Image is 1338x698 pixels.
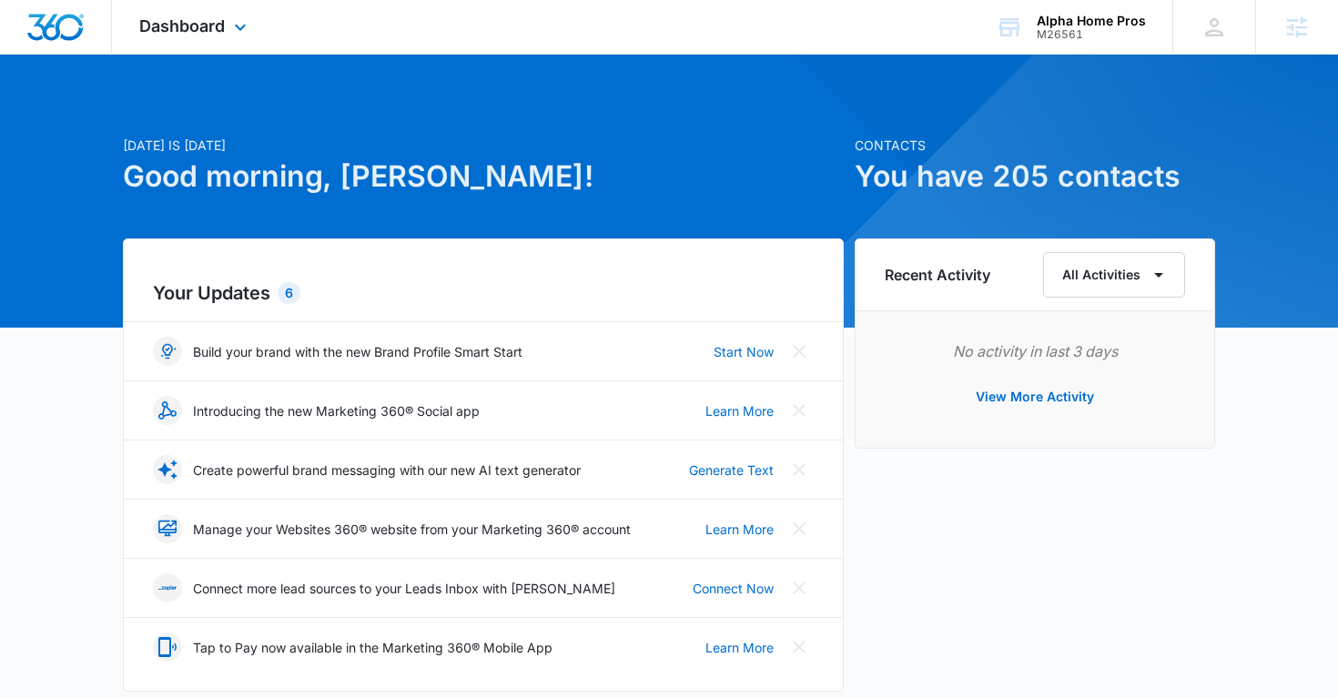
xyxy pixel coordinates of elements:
[193,401,480,420] p: Introducing the new Marketing 360® Social app
[855,136,1215,155] p: Contacts
[885,340,1185,362] p: No activity in last 3 days
[123,136,844,155] p: [DATE] is [DATE]
[855,155,1215,198] h1: You have 205 contacts
[1043,252,1185,298] button: All Activities
[193,460,581,480] p: Create powerful brand messaging with our new AI text generator
[693,579,774,598] a: Connect Now
[705,638,774,657] a: Learn More
[785,632,814,662] button: Close
[785,337,814,366] button: Close
[958,375,1112,419] button: View More Activity
[123,155,844,198] h1: Good morning, [PERSON_NAME]!
[153,279,814,307] h2: Your Updates
[193,638,552,657] p: Tap to Pay now available in the Marketing 360® Mobile App
[785,455,814,484] button: Close
[278,282,300,304] div: 6
[705,520,774,539] a: Learn More
[193,342,522,361] p: Build your brand with the new Brand Profile Smart Start
[1037,14,1146,28] div: account name
[785,396,814,425] button: Close
[193,579,615,598] p: Connect more lead sources to your Leads Inbox with [PERSON_NAME]
[705,401,774,420] a: Learn More
[885,264,990,286] h6: Recent Activity
[139,16,225,35] span: Dashboard
[714,342,774,361] a: Start Now
[785,514,814,543] button: Close
[1037,28,1146,41] div: account id
[785,573,814,602] button: Close
[193,520,631,539] p: Manage your Websites 360® website from your Marketing 360® account
[689,460,774,480] a: Generate Text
